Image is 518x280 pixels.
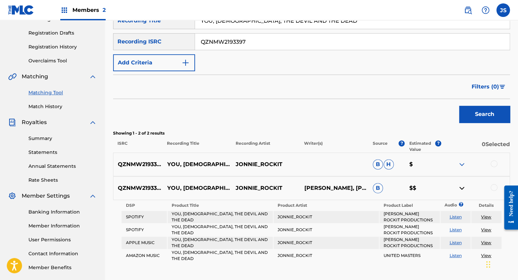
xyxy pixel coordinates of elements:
[163,140,231,153] p: Recording Title
[28,222,97,229] a: Member Information
[8,118,16,126] img: Royalties
[274,211,379,223] td: JONNIE_ROCKIT
[486,254,490,275] div: Drag
[499,85,505,89] img: filter
[481,240,491,245] a: View
[398,140,405,146] span: ?
[479,3,492,17] div: Help
[380,249,440,262] td: UNITED MASTERS
[72,6,106,14] span: Members
[8,5,34,15] img: MLC Logo
[89,73,97,81] img: expand
[122,201,167,210] th: DSP
[22,192,70,200] span: Member Settings
[435,140,441,146] span: ?
[28,57,97,64] a: Overclaims Tool
[113,54,195,71] button: Add Criteria
[472,83,499,91] span: Filters ( 0 )
[481,227,491,232] a: View
[89,192,97,200] img: expand
[231,184,300,192] p: JONNIE_ROCKIT
[499,180,518,235] iframe: Resource Center
[113,184,163,192] p: QZNMW2193397
[464,6,472,14] img: search
[122,224,167,236] td: SPOTIFY
[231,140,300,153] p: Recording Artist
[409,140,435,153] p: Estimated Value
[28,250,97,257] a: Contact Information
[484,247,518,280] iframe: Chat Widget
[28,135,97,142] a: Summary
[373,159,383,169] span: B
[380,211,440,223] td: [PERSON_NAME] ROCKIT PRODUCTIONS
[274,237,379,249] td: JONNIE_ROCKIT
[113,160,163,168] p: QZNMW2193397
[405,160,441,168] p: $
[459,106,510,123] button: Search
[441,140,510,153] p: 0 Selected
[481,214,491,219] a: View
[28,89,97,96] a: Matching Tool
[471,201,501,210] th: Details
[28,177,97,184] a: Rate Sheets
[28,149,97,156] a: Statements
[122,237,167,249] td: APPLE MUSIC
[122,249,167,262] td: AMAZON MUSIC
[373,183,383,193] span: B
[449,253,461,258] a: Listen
[384,159,394,169] span: H
[8,73,17,81] img: Matching
[89,118,97,126] img: expand
[440,202,449,208] p: Audio
[300,140,368,153] p: Writer(s)
[168,249,273,262] td: YOU, [DEMOGRAPHIC_DATA], THE DEVIL AND THE DEAD
[449,240,461,245] a: Listen
[22,73,48,81] span: Matching
[28,103,97,110] a: Match History
[28,43,97,51] a: Registration History
[103,7,106,13] span: 2
[113,12,510,126] form: Search Form
[481,253,491,258] a: View
[461,3,475,17] a: Public Search
[163,160,231,168] p: YOU, [DEMOGRAPHIC_DATA], THE DEVIL AND THE DEAD
[168,201,273,210] th: Product Title
[113,130,510,136] p: Showing 1 - 2 of 2 results
[274,224,379,236] td: JONNIE_ROCKIT
[274,249,379,262] td: JONNIE_ROCKIT
[380,224,440,236] td: [PERSON_NAME] ROCKIT PRODUCTIONS
[122,211,167,223] td: SPOTIFY
[22,118,47,126] span: Royalties
[458,160,466,168] img: expand
[373,140,388,153] p: Source
[380,201,440,210] th: Product Label
[28,163,97,170] a: Annual Statements
[28,208,97,216] a: Banking Information
[449,214,461,219] a: Listen
[8,192,16,200] img: Member Settings
[468,78,510,95] button: Filters (0)
[481,6,490,14] img: help
[28,29,97,37] a: Registration Drafts
[496,3,510,17] div: User Menu
[231,160,300,168] p: JONNIE_ROCKIT
[60,6,68,14] img: Top Rightsholders
[28,236,97,243] a: User Permissions
[405,184,441,192] p: $$
[163,184,231,192] p: YOU, [DEMOGRAPHIC_DATA], THE DEVIL AND THE DEAD
[449,227,461,232] a: Listen
[458,184,466,192] img: contract
[380,237,440,249] td: [PERSON_NAME] ROCKIT PRODUCTIONS
[181,59,190,67] img: 9d2ae6d4665cec9f34b9.svg
[274,201,379,210] th: Product Artist
[168,211,273,223] td: YOU, [DEMOGRAPHIC_DATA], THE DEVIL AND THE DEAD
[300,184,368,192] p: [PERSON_NAME], [PERSON_NAME], [PERSON_NAME]
[113,140,163,153] p: ISRC
[168,224,273,236] td: YOU, [DEMOGRAPHIC_DATA], THE DEVIL AND THE DEAD
[28,264,97,271] a: Member Benefits
[168,237,273,249] td: YOU, [DEMOGRAPHIC_DATA], THE DEVIL AND THE DEAD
